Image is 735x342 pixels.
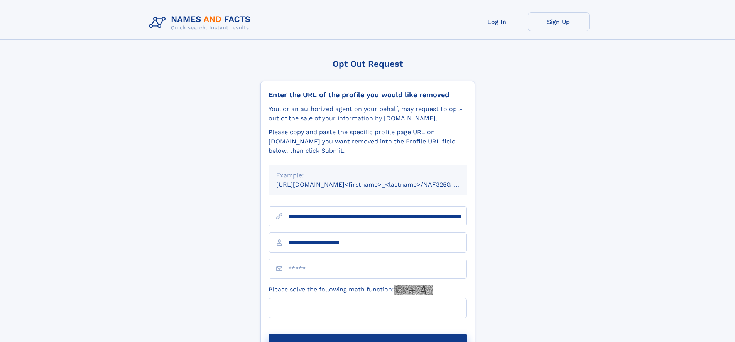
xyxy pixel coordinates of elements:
[466,12,528,31] a: Log In
[269,91,467,99] div: Enter the URL of the profile you would like removed
[276,171,459,180] div: Example:
[260,59,475,69] div: Opt Out Request
[269,128,467,155] div: Please copy and paste the specific profile page URL on [DOMAIN_NAME] you want removed into the Pr...
[276,181,482,188] small: [URL][DOMAIN_NAME]<firstname>_<lastname>/NAF325G-xxxxxxxx
[146,12,257,33] img: Logo Names and Facts
[528,12,590,31] a: Sign Up
[269,285,433,295] label: Please solve the following math function:
[269,104,467,123] div: You, or an authorized agent on your behalf, may request to opt-out of the sale of your informatio...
